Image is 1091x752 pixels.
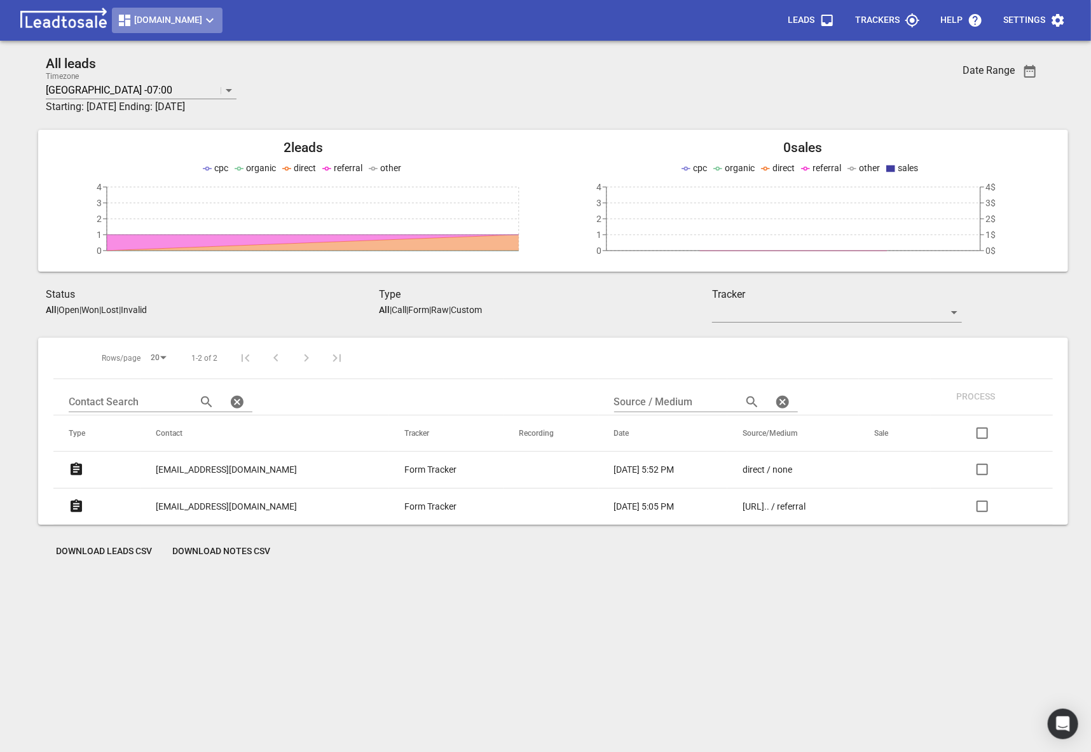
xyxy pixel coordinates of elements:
[294,163,316,173] span: direct
[985,182,996,192] tspan: 4$
[855,14,900,27] p: Trackers
[596,230,601,240] tspan: 1
[553,140,1053,156] h2: 0 sales
[112,8,223,33] button: [DOMAIN_NAME]
[156,500,297,513] p: [EMAIL_ADDRESS][DOMAIN_NAME]
[102,353,141,364] span: Rows/page
[246,163,276,173] span: organic
[81,305,99,315] p: Won
[97,182,102,192] tspan: 4
[985,198,996,208] tspan: 3$
[596,214,601,224] tspan: 2
[596,198,601,208] tspan: 3
[379,287,712,302] h3: Type
[117,13,217,28] span: [DOMAIN_NAME]
[214,163,228,173] span: cpc
[46,99,879,115] h3: Starting: [DATE] Ending: [DATE]
[898,163,918,173] span: sales
[743,491,823,522] a: [URL].. / referral
[172,545,270,558] span: Download Notes CSV
[156,491,297,522] a: [EMAIL_ADDRESS][DOMAIN_NAME]
[408,305,429,315] p: Form
[1015,56,1045,87] button: Date Range
[46,83,172,97] p: [GEOGRAPHIC_DATA] -07:00
[156,463,297,477] p: [EMAIL_ADDRESS][DOMAIN_NAME]
[743,500,806,513] p: https://streamline.kiwi/ / referral
[97,214,102,224] tspan: 2
[191,353,217,364] span: 1-2 of 2
[431,305,449,315] p: Raw
[389,415,504,452] th: Tracker
[97,246,102,256] tspan: 0
[963,64,1015,76] h3: Date Range
[69,462,84,477] svg: Form
[79,305,81,315] span: |
[449,305,451,315] span: |
[940,14,963,27] p: Help
[1048,709,1078,739] div: Open Intercom Messenger
[390,305,392,315] span: |
[1003,14,1045,27] p: Settings
[58,305,79,315] p: Open
[406,305,408,315] span: |
[712,287,962,302] h3: Tracker
[146,349,171,366] div: 20
[46,56,879,72] h2: All leads
[504,415,599,452] th: Recording
[743,463,792,477] p: direct / none
[404,463,456,477] p: Form Tracker
[614,500,675,513] p: [DATE] 5:05 PM
[334,163,362,173] span: referral
[121,305,147,315] p: Invalid
[614,463,675,477] p: [DATE] 5:52 PM
[429,305,431,315] span: |
[404,500,456,513] p: Form Tracker
[859,163,880,173] span: other
[46,540,162,563] button: Download Leads CSV
[53,140,553,156] h2: 2 leads
[97,230,102,240] tspan: 1
[614,500,692,513] a: [DATE] 5:05 PM
[392,305,406,315] p: Call
[727,415,859,452] th: Source/Medium
[141,415,389,452] th: Contact
[985,246,996,256] tspan: 0$
[57,305,58,315] span: |
[404,463,468,477] a: Form Tracker
[985,214,996,224] tspan: 2$
[162,540,280,563] button: Download Notes CSV
[97,198,102,208] tspan: 3
[69,499,84,514] svg: Form
[119,305,121,315] span: |
[46,305,57,315] aside: All
[46,73,79,80] label: Timezone
[693,163,707,173] span: cpc
[596,246,601,256] tspan: 0
[725,163,755,173] span: organic
[56,545,152,558] span: Download Leads CSV
[614,463,692,477] a: [DATE] 5:52 PM
[596,182,601,192] tspan: 4
[599,415,727,452] th: Date
[813,163,841,173] span: referral
[380,163,401,173] span: other
[772,163,795,173] span: direct
[101,305,119,315] p: Lost
[743,463,823,477] a: direct / none
[451,305,482,315] p: Custom
[53,415,141,452] th: Type
[15,8,112,33] img: logo
[985,230,996,240] tspan: 1$
[404,500,468,513] a: Form Tracker
[46,287,379,302] h3: Status
[156,454,297,485] a: [EMAIL_ADDRESS][DOMAIN_NAME]
[859,415,931,452] th: Sale
[379,305,390,315] aside: All
[99,305,101,315] span: |
[788,14,814,27] p: Leads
